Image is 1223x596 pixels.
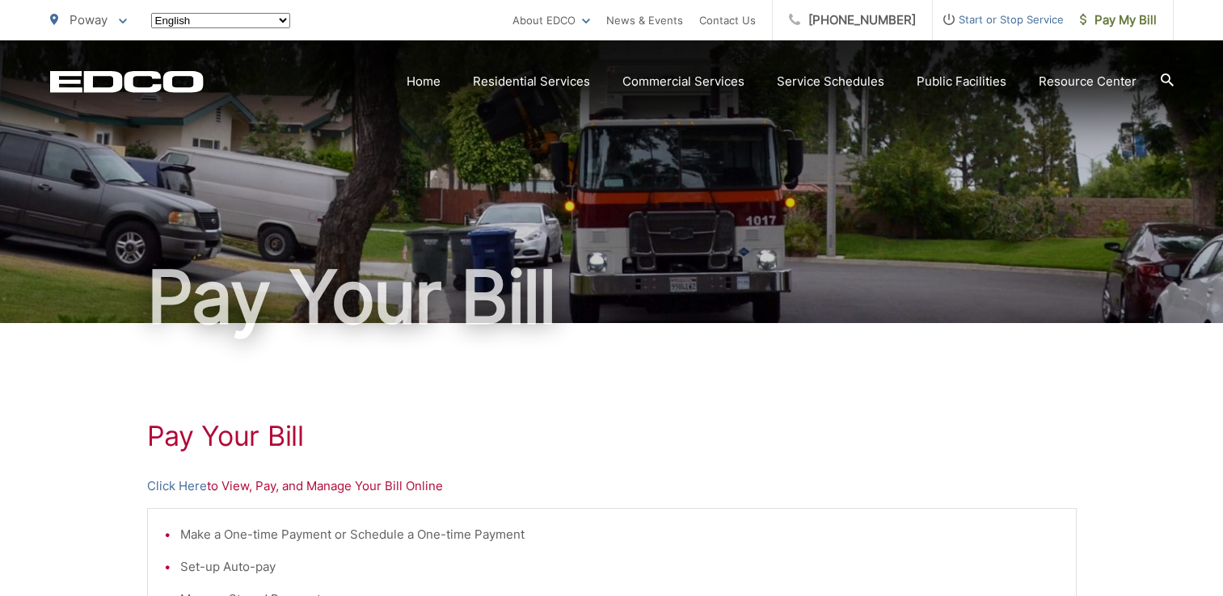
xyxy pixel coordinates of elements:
a: Residential Services [473,72,590,91]
select: Select a language [151,13,290,28]
a: Contact Us [699,10,756,30]
li: Make a One-time Payment or Schedule a One-time Payment [180,525,1060,544]
a: Resource Center [1039,72,1137,91]
h1: Pay Your Bill [50,257,1174,338]
a: Commercial Services [622,72,744,91]
span: Poway [70,12,108,27]
p: to View, Pay, and Manage Your Bill Online [147,476,1077,496]
a: About EDCO [512,10,590,30]
h1: Pay Your Bill [147,420,1077,452]
a: News & Events [606,10,683,30]
span: Pay My Bill [1080,10,1157,30]
a: Click Here [147,476,207,496]
a: Public Facilities [917,72,1006,91]
li: Set-up Auto-pay [180,557,1060,577]
a: Home [407,72,441,91]
a: Service Schedules [777,72,884,91]
a: EDCD logo. Return to the homepage. [50,70,204,93]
